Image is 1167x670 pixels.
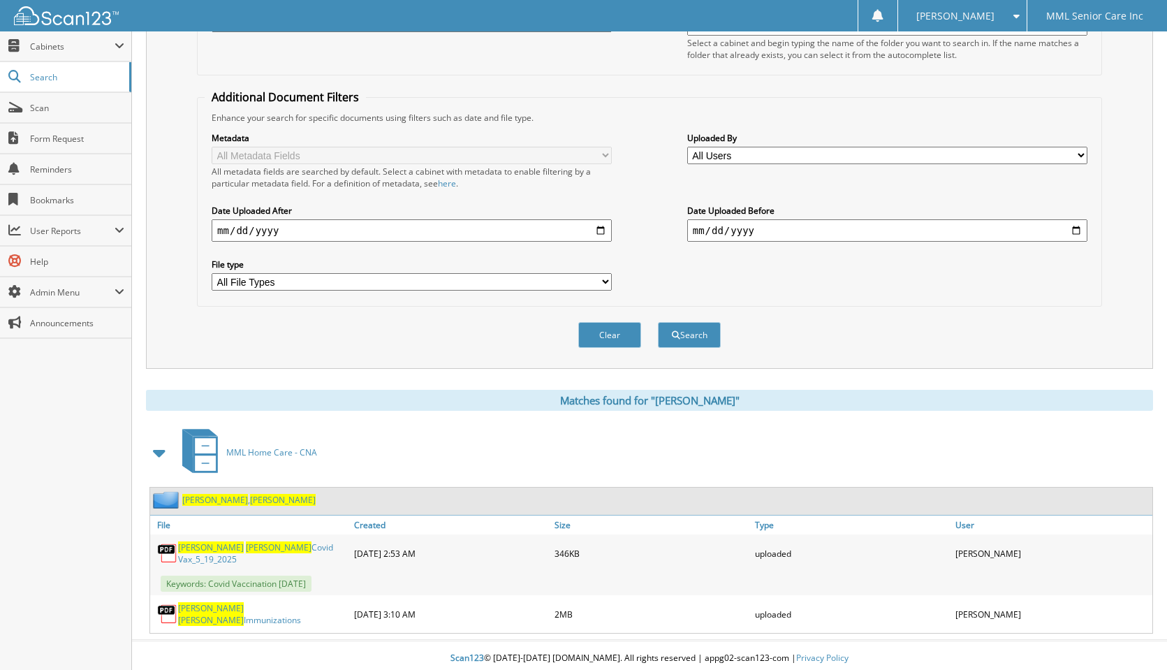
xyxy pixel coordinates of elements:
span: [PERSON_NAME] [178,541,244,553]
span: [PERSON_NAME] [182,494,248,506]
label: Date Uploaded Before [687,205,1087,217]
a: [PERSON_NAME],[PERSON_NAME] [182,494,316,506]
div: Select a cabinet and begin typing the name of the folder you want to search in. If the name match... [687,37,1087,61]
span: [PERSON_NAME] [178,602,244,614]
a: Type [751,516,952,534]
span: User Reports [30,225,115,237]
label: Date Uploaded After [212,205,612,217]
div: All metadata fields are searched by default. Select a cabinet with metadata to enable filtering b... [212,166,612,189]
span: Scan123 [450,652,484,664]
span: [PERSON_NAME] [916,12,994,20]
div: 2MB [551,599,751,629]
input: start [212,219,612,242]
span: Bookmarks [30,194,124,206]
a: [PERSON_NAME] [PERSON_NAME]Covid Vax_5_19_2025 [178,541,347,565]
span: Announcements [30,317,124,329]
div: [PERSON_NAME] [952,538,1152,569]
a: Created [351,516,551,534]
span: Form Request [30,133,124,145]
span: Scan [30,102,124,114]
a: Privacy Policy [796,652,849,664]
a: here [438,177,456,189]
img: PDF.png [157,543,178,564]
span: Reminders [30,163,124,175]
span: Admin Menu [30,286,115,298]
div: [DATE] 2:53 AM [351,538,551,569]
span: Keywords: Covid Vaccination [DATE] [161,576,311,592]
a: [PERSON_NAME] [PERSON_NAME]Immunizations [178,602,347,626]
button: Clear [578,322,641,348]
label: Metadata [212,132,612,144]
span: Help [30,256,124,268]
iframe: Chat Widget [1097,603,1167,670]
span: [PERSON_NAME] [246,541,311,553]
span: Cabinets [30,41,115,52]
span: Search [30,71,122,83]
span: [PERSON_NAME] [178,614,244,626]
div: Enhance your search for specific documents using filters such as date and file type. [205,112,1094,124]
label: Uploaded By [687,132,1087,144]
a: File [150,516,351,534]
label: File type [212,258,612,270]
a: MML Home Care - CNA [174,425,317,480]
a: Size [551,516,751,534]
div: [DATE] 3:10 AM [351,599,551,629]
div: uploaded [751,599,952,629]
span: MML Senior Care Inc [1046,12,1143,20]
span: [PERSON_NAME] [250,494,316,506]
input: end [687,219,1087,242]
span: MML Home Care - CNA [226,446,317,458]
div: uploaded [751,538,952,569]
img: scan123-logo-white.svg [14,6,119,25]
legend: Additional Document Filters [205,89,366,105]
img: PDF.png [157,604,178,625]
div: 346KB [551,538,751,569]
button: Search [658,322,721,348]
div: Matches found for "[PERSON_NAME]" [146,390,1153,411]
img: folder2.png [153,491,182,509]
div: [PERSON_NAME] [952,599,1152,629]
a: User [952,516,1152,534]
